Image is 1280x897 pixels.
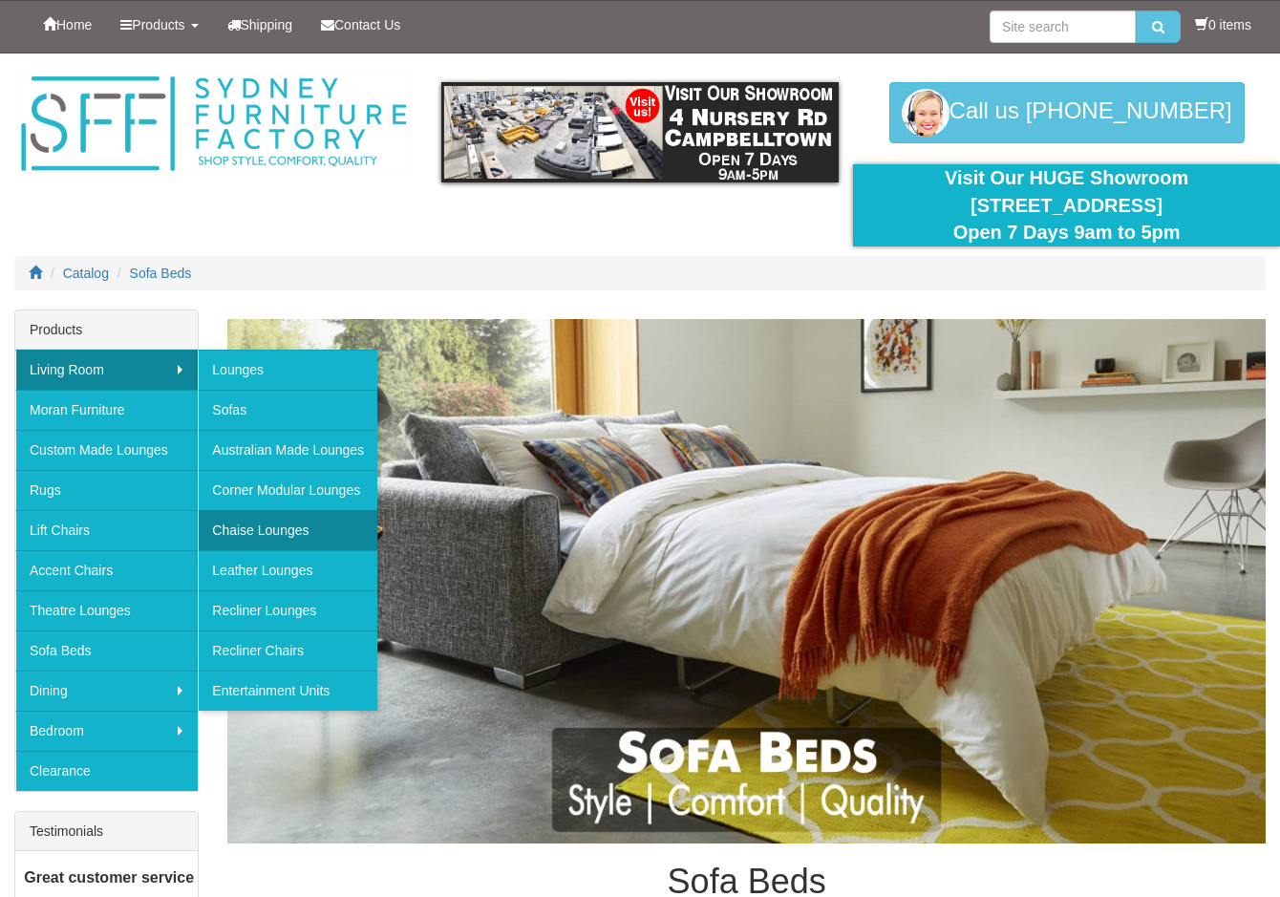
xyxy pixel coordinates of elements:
img: Sydney Furniture Factory [14,73,413,176]
li: 0 items [1195,15,1251,34]
span: Contact Us [334,17,400,32]
a: Sofa Beds [130,266,192,281]
a: Home [29,1,106,49]
a: Sofas [198,390,377,430]
a: Lounges [198,350,377,390]
img: showroom.gif [441,82,840,182]
a: Lift Chairs [15,510,198,550]
a: Recliner Lounges [198,590,377,630]
img: Sofa Beds [227,319,1266,844]
a: Sofa Beds [15,630,198,671]
a: Dining [15,671,198,711]
a: Entertainment Units [198,671,377,711]
a: Custom Made Lounges [15,430,198,470]
div: Visit Our HUGE Showroom [STREET_ADDRESS] Open 7 Days 9am to 5pm [867,164,1266,246]
a: Shipping [213,1,308,49]
a: Corner Modular Lounges [198,470,377,510]
a: Contact Us [307,1,415,49]
a: Catalog [63,266,109,281]
a: Recliner Chairs [198,630,377,671]
a: Australian Made Lounges [198,430,377,470]
span: Home [56,17,92,32]
a: Accent Chairs [15,550,198,590]
a: Theatre Lounges [15,590,198,630]
div: Testimonials [15,812,198,851]
div: Products [15,310,198,350]
span: Shipping [241,17,293,32]
a: Moran Furniture [15,390,198,430]
a: Products [106,1,212,49]
b: Great customer service [24,868,194,885]
a: Bedroom [15,711,198,751]
input: Site search [990,11,1136,43]
a: Living Room [15,350,198,390]
span: Products [132,17,184,32]
a: Leather Lounges [198,550,377,590]
a: Chaise Lounges [198,510,377,550]
a: Clearance [15,751,198,791]
a: Rugs [15,470,198,510]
